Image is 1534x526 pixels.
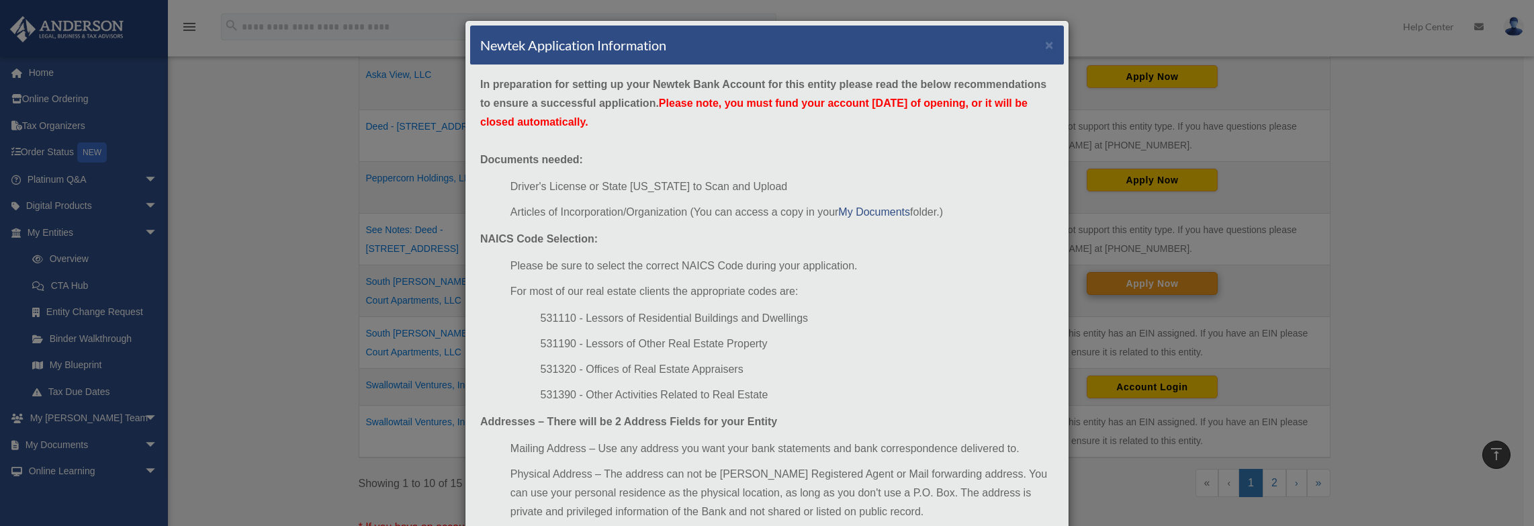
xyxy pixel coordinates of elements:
li: For most of our real estate clients the appropriate codes are: [510,282,1054,301]
li: 531190 - Lessors of Other Real Estate Property [541,335,1054,353]
strong: Addresses – There will be 2 Address Fields for your Entity [480,416,777,427]
li: Mailing Address – Use any address you want your bank statements and bank correspondence delivered... [510,439,1054,458]
h4: Newtek Application Information [480,36,666,54]
li: Physical Address – The address can not be [PERSON_NAME] Registered Agent or Mail forwarding addre... [510,465,1054,521]
li: Driver's License or State [US_STATE] to Scan and Upload [510,177,1054,196]
strong: NAICS Code Selection: [480,233,598,245]
strong: In preparation for setting up your Newtek Bank Account for this entity please read the below reco... [480,79,1046,128]
li: 531110 - Lessors of Residential Buildings and Dwellings [541,309,1054,328]
a: My Documents [838,206,910,218]
strong: Documents needed: [480,154,583,165]
li: 531390 - Other Activities Related to Real Estate [541,386,1054,404]
button: × [1045,38,1054,52]
li: Articles of Incorporation/Organization (You can access a copy in your folder.) [510,203,1054,222]
li: Please be sure to select the correct NAICS Code during your application. [510,257,1054,275]
span: Please note, you must fund your account [DATE] of opening, or it will be closed automatically. [480,97,1028,128]
li: 531320 - Offices of Real Estate Appraisers [541,360,1054,379]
